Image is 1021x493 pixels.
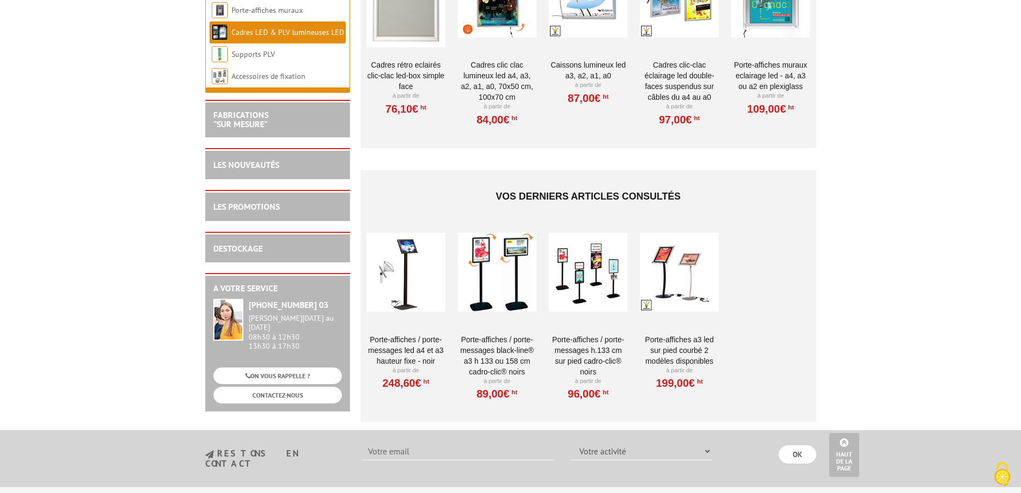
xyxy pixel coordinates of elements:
a: 248,60€HT [382,380,429,386]
a: 97,00€HT [659,116,699,123]
a: Caissons lumineux LED A3, A2, A1, A0 [549,60,628,81]
a: Porte-Affiches Muraux Eclairage LED - A4, A3 ou A2 en plexiglass [731,60,810,92]
img: Porte-affiches muraux [212,2,228,18]
sup: HT [509,388,517,396]
sup: HT [601,93,609,100]
p: À partir de [367,92,445,100]
a: Porte-affiches / Porte-messages Black-Line® A3 H 133 ou 158 cm Cadro-Clic® noirs [458,334,536,377]
sup: HT [601,388,609,396]
a: DESTOCKAGE [213,243,263,254]
sup: HT [418,104,426,111]
p: À partir de [367,366,445,375]
a: Supports PLV [232,49,275,59]
a: Cadres Rétro Eclairés Clic-Clac LED-Box simple face [367,60,445,92]
sup: HT [692,114,700,122]
button: Cookies (modal window) [983,457,1021,493]
sup: HT [421,378,429,385]
a: 87,00€HT [568,95,608,101]
a: Accessoires de fixation [232,71,305,81]
input: Votre email [362,442,555,460]
a: FABRICATIONS"Sur Mesure" [213,109,269,130]
p: À partir de [458,377,536,386]
a: LES PROMOTIONS [213,201,280,212]
p: À partir de [640,366,719,375]
div: [PERSON_NAME][DATE] au [DATE] [249,314,342,332]
img: Cookies (modal window) [989,461,1016,488]
a: Cadres clic-clac éclairage LED double-faces suspendus sur câbles du A4 au A0 [640,60,719,102]
a: CONTACTEZ-NOUS [213,387,342,403]
a: Haut de la page [829,433,859,477]
a: ON VOUS RAPPELLE ? [213,367,342,384]
p: À partir de [458,102,536,111]
input: OK [779,445,816,463]
a: Porte-affiches / Porte-messages LED A4 et A3 hauteur fixe - Noir [367,334,445,366]
a: Porte-affiches / Porte-messages H.133 cm sur pied Cadro-Clic® NOIRS [549,334,628,377]
img: widget-service.jpg [213,299,243,341]
a: Cadres LED & PLV lumineuses LED [232,27,344,37]
span: Vos derniers articles consultés [496,191,681,202]
p: À partir de [731,92,810,100]
p: À partir de [549,81,628,90]
img: Cadres LED & PLV lumineuses LED [212,24,228,40]
a: Porte-affiches muraux [232,5,303,15]
a: Cadres Clic Clac lumineux LED A4, A3, A2, A1, A0, 70x50 cm, 100x70 cm [458,60,536,102]
a: 84,00€HT [476,116,517,123]
p: À partir de [640,102,719,111]
a: LES NOUVEAUTÉS [213,159,279,170]
img: Supports PLV [212,46,228,62]
img: Accessoires de fixation [212,68,228,84]
sup: HT [509,114,517,122]
strong: [PHONE_NUMBER] 03 [249,299,329,310]
a: 109,00€HT [747,106,794,112]
h2: A votre service [213,284,342,293]
a: 199,00€HT [656,380,703,386]
a: 89,00€HT [476,391,517,397]
h3: restons en contact [205,449,346,468]
a: 96,00€HT [568,391,608,397]
sup: HT [695,378,703,385]
img: newsletter.jpg [205,450,214,459]
p: À partir de [549,377,628,386]
a: Porte-affiches A3 LED sur pied courbé 2 modèles disponibles [640,334,719,366]
a: 76,10€HT [385,106,426,112]
div: 08h30 à 12h30 13h30 à 17h30 [249,314,342,351]
sup: HT [786,104,794,111]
